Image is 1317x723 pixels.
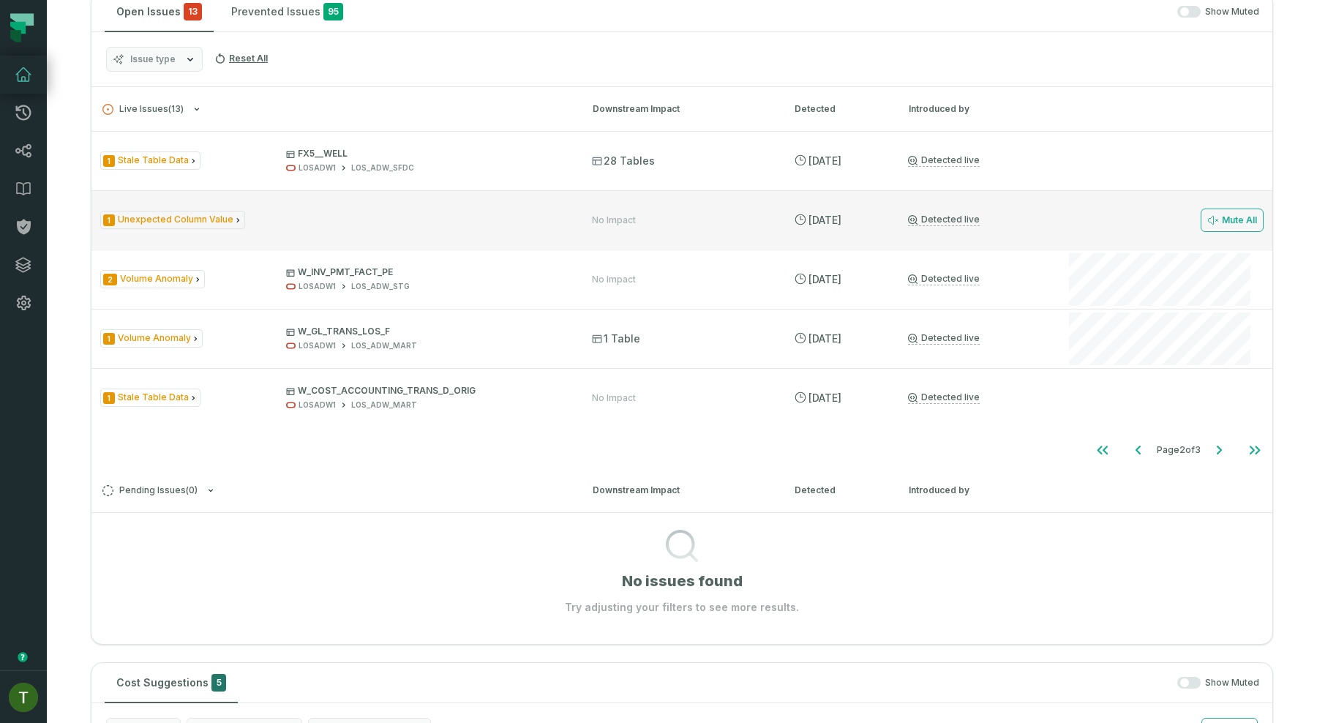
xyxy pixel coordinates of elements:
[909,102,1040,116] div: Introduced by
[102,104,566,115] button: Live Issues(13)
[100,211,245,229] span: Issue Type
[808,392,841,404] relative-time: Sep 1, 2025, 2:59 PM GMT+3
[808,332,841,345] relative-time: Sep 1, 2025, 2:59 PM GMT+3
[130,53,176,65] span: Issue type
[592,154,655,168] span: 28 Tables
[593,484,768,497] div: Downstream Impact
[909,484,1040,497] div: Introduced by
[808,273,841,285] relative-time: Sep 1, 2025, 2:59 PM GMT+3
[184,3,202,20] span: critical issues and errors combined
[795,484,882,497] div: Detected
[351,162,414,173] div: LOS_ADW_SFDC
[211,674,226,692] span: 5
[795,102,882,116] div: Detected
[361,6,1259,18] div: Show Muted
[105,663,238,703] button: Cost Suggestions
[244,677,1259,689] div: Show Muted
[592,274,636,285] div: No Impact
[299,400,336,411] div: LOSADW1
[908,332,980,345] a: Detected live
[209,47,274,70] button: Reset All
[106,47,203,72] button: Issue type
[1201,435,1237,465] button: Go to next page
[102,485,198,496] span: Pending Issues ( 0 )
[592,392,636,404] div: No Impact
[908,214,980,226] a: Detected live
[102,485,566,496] button: Pending Issues(0)
[351,281,410,292] div: LOS_ADW_STG
[299,162,336,173] div: LOSADW1
[286,266,566,278] p: W_INV_PMT_FACT_PE
[908,392,980,404] a: Detected live
[565,600,799,615] p: Try adjusting your filters to see more results.
[1121,435,1156,465] button: Go to previous page
[100,151,200,170] span: Issue Type
[1201,209,1264,232] button: Mute All
[622,571,743,591] h1: No issues found
[91,435,1272,465] nav: pagination
[808,214,841,226] relative-time: Sep 1, 2025, 2:59 PM GMT+3
[592,331,640,346] span: 1 Table
[1085,435,1272,465] ul: Page 2 of 3
[103,214,115,226] span: Severity
[103,274,117,285] span: Severity
[908,154,980,167] a: Detected live
[100,389,200,407] span: Issue Type
[91,131,1272,468] div: Live Issues(13)
[1085,435,1120,465] button: Go to first page
[103,392,115,404] span: Severity
[593,102,768,116] div: Downstream Impact
[91,512,1272,615] div: Pending Issues(0)
[9,683,38,712] img: avatar of Tomer Galun
[102,104,184,115] span: Live Issues ( 13 )
[592,214,636,226] div: No Impact
[908,273,980,285] a: Detected live
[299,340,336,351] div: LOSADW1
[286,385,566,397] p: W_COST_ACCOUNTING_TRANS_D_ORIG
[16,651,29,664] div: Tooltip anchor
[1237,435,1272,465] button: Go to last page
[100,329,203,348] span: Issue Type
[103,155,115,167] span: Severity
[286,326,566,337] p: W_GL_TRANS_LOS_F
[351,340,417,351] div: LOS_ADW_MART
[100,270,205,288] span: Issue Type
[323,3,343,20] span: 95
[286,148,566,160] p: FX5__WELL
[299,281,336,292] div: LOSADW1
[808,154,841,167] relative-time: Sep 1, 2025, 2:59 PM GMT+3
[103,333,115,345] span: Severity
[351,400,417,411] div: LOS_ADW_MART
